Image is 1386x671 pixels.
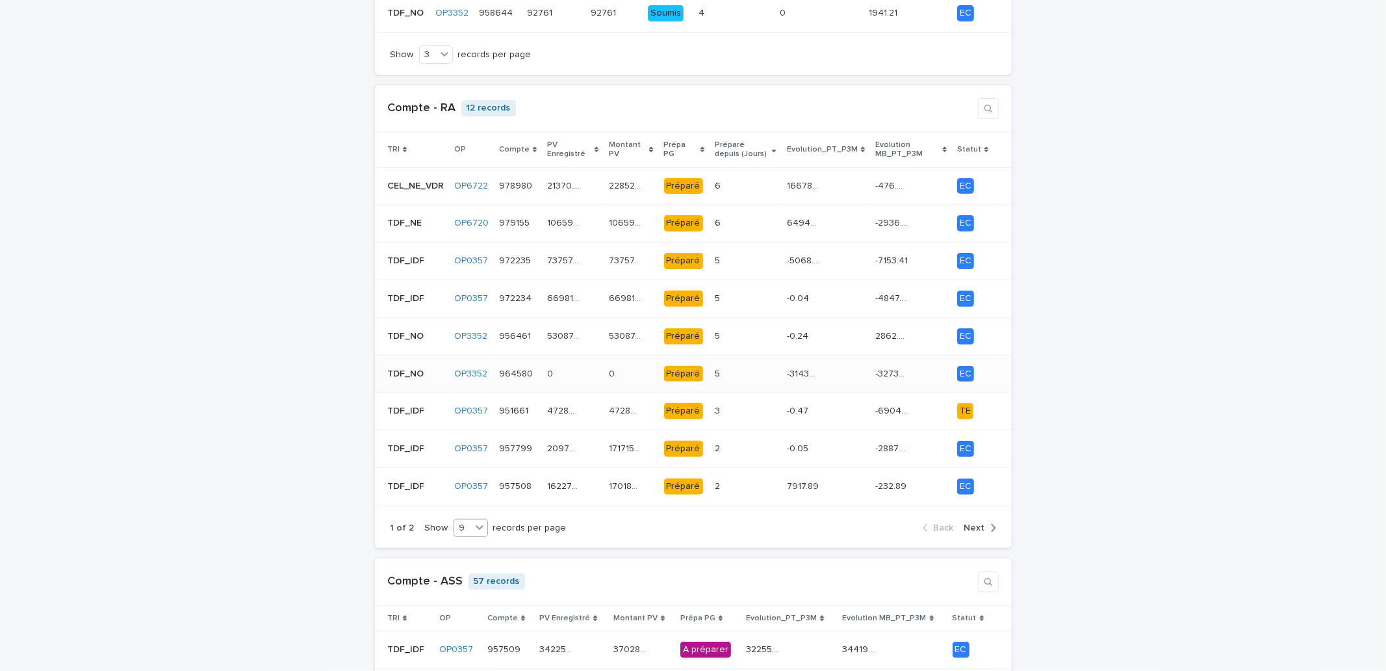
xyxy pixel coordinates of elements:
[609,178,644,192] p: 22852.03
[787,142,858,157] p: Evolution_PT_P3M
[499,366,535,380] p: 964580
[387,142,400,157] p: TRI
[787,328,811,342] p: -0.24
[957,215,974,231] div: EC
[388,575,463,587] a: Compte - ASS
[957,366,974,382] div: EC
[479,5,515,19] p: 958644
[842,611,927,625] p: Evolution MB_PT_P3M
[609,328,644,342] p: 53087.76
[715,328,723,342] p: 5
[487,611,518,625] p: Compte
[387,291,427,304] p: TDF_IDF
[746,642,785,655] p: 32255.97
[454,481,488,492] a: OP0357
[953,611,977,625] p: Statut
[499,178,535,192] p: 978980
[648,5,684,21] div: Soumis
[375,393,1012,430] tr: TDF_IDFTDF_IDF OP0357 951661951661 472898.53472898.53 472898.53472898.53 Préparé33 -0.47-0.47 -69...
[547,138,591,162] p: PV Enregistré
[440,644,474,655] a: OP0357
[613,642,652,655] p: 370283.97
[664,138,697,162] p: Prépa PG
[499,403,531,417] p: 951661
[387,328,426,342] p: TDF_NO
[664,366,703,382] div: Préparé
[957,403,973,419] div: TE
[499,142,530,157] p: Compte
[493,523,567,534] p: records per page
[387,479,427,492] p: TDF_IDF
[454,181,488,192] a: OP6722
[715,479,723,492] p: 2
[547,291,582,304] p: 66981.96
[454,331,487,342] a: OP3352
[387,5,426,19] p: TDF_NO
[468,573,525,590] p: 57 records
[609,291,644,304] p: 66981.96
[375,205,1012,243] tr: TDF_NETDF_NE OP6720 979155979155 106592.51106592.51 106592.51106592.51 Préparé66 64945.5164945.51...
[869,5,900,19] p: 1941.21
[440,611,452,625] p: OP
[875,479,909,492] p: -232.89
[387,403,427,417] p: TDF_IDF
[454,521,471,535] div: 9
[391,523,415,534] p: 1 of 2
[875,291,910,304] p: -4847.32
[787,441,811,454] p: -0.05
[680,642,731,658] div: A préparer
[547,328,582,342] p: 53087.76
[957,441,974,457] div: EC
[375,355,1012,393] tr: TDF_NOTDF_NO OP3352 964580964580 00 00 Préparé55 -314362-314362 -327372.07-327372.07 EC
[787,178,822,192] p: 16678.03
[923,522,959,534] button: Back
[957,142,981,157] p: Statut
[957,291,974,307] div: EC
[539,642,578,655] p: 342258.57
[664,215,703,231] div: Préparé
[959,522,996,534] button: Next
[387,253,427,267] p: TDF_IDF
[609,215,644,229] p: 106592.51
[388,102,456,114] a: Compte - RA
[787,403,811,417] p: -0.47
[787,479,821,492] p: 7917.89
[454,218,489,229] a: OP6720
[499,215,532,229] p: 979155
[375,467,1012,505] tr: TDF_IDFTDF_IDF OP0357 957508957508 162272.46162272.46 170189.89170189.89 Préparé22 7917.897917.89...
[609,366,617,380] p: 0
[664,328,703,345] div: Préparé
[387,642,427,655] p: TDF_IDF
[875,403,910,417] p: -6904.32
[715,366,723,380] p: 5
[387,215,424,229] p: TDF_NE
[527,5,555,19] p: 92761
[425,523,448,534] p: Show
[715,403,723,417] p: 3
[957,479,974,495] div: EC
[609,403,644,417] p: 472898.53
[387,441,427,454] p: TDF_IDF
[875,328,910,342] p: 2862.22
[547,479,582,492] p: 162272.46
[499,328,533,342] p: 956461
[547,253,582,267] p: 73757.44
[746,611,817,625] p: Evolution_PT_P3M
[664,441,703,457] div: Préparé
[375,280,1012,317] tr: TDF_IDFTDF_IDF OP0357 972234972234 66981.9666981.96 66981.9666981.96 Préparé55 -0.04-0.04 -4847.3...
[454,369,487,380] a: OP3352
[499,291,534,304] p: 972234
[664,403,703,419] div: Préparé
[499,479,534,492] p: 957508
[953,642,969,658] div: EC
[499,253,533,267] p: 972235
[454,406,488,417] a: OP0357
[387,611,400,625] p: TRI
[539,611,590,625] p: PV Enregistré
[715,253,723,267] p: 5
[609,253,644,267] p: 73757.44
[487,642,523,655] p: 957509
[547,215,582,229] p: 106592.51
[375,631,1012,668] tr: TDF_IDFTDF_IDF OP0357 957509957509 342258.57342258.57 370283.97370283.97 A préparer32255.9732255....
[787,215,822,229] p: 64945.51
